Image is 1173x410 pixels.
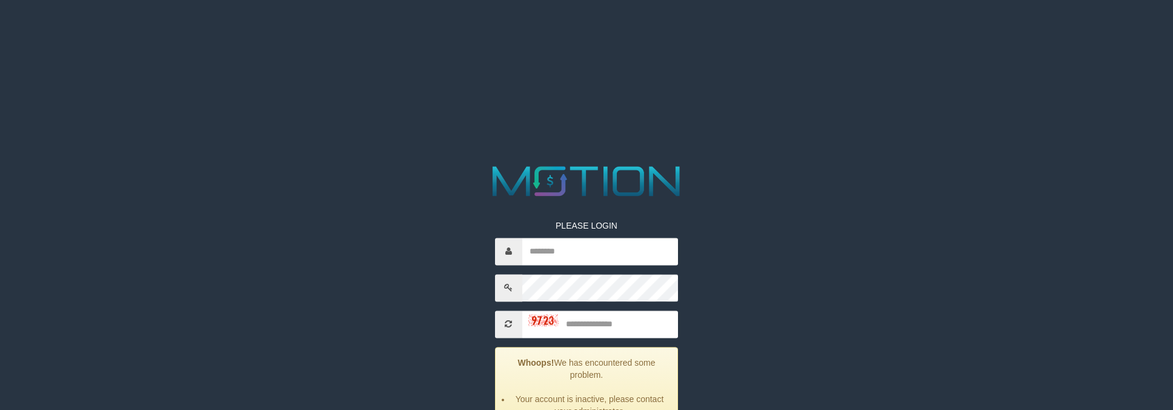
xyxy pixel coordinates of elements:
[528,314,559,326] img: captcha
[484,161,690,201] img: MOTION_logo.png
[518,358,554,368] strong: Whoops!
[495,220,679,232] p: PLEASE LOGIN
